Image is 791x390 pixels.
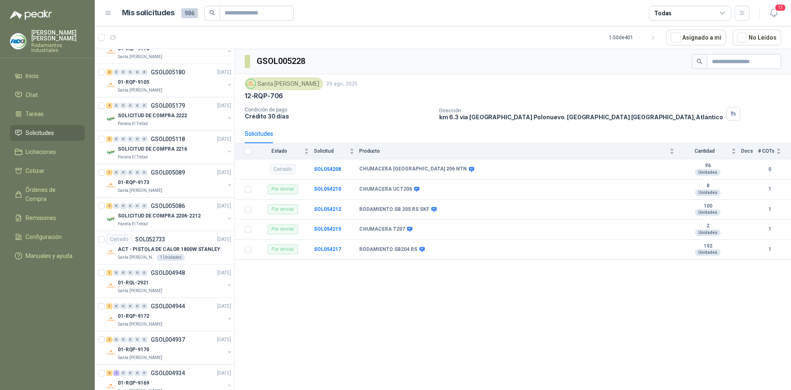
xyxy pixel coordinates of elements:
[120,303,126,309] div: 0
[270,164,295,174] div: Cerrado
[26,213,56,222] span: Remisiones
[151,69,185,75] p: GSOL005180
[141,337,147,343] div: 0
[359,166,467,173] b: CHUMACERA [GEOGRAPHIC_DATA] 206 NTN
[245,92,283,100] p: 12-RQP-706
[141,170,147,175] div: 0
[10,125,85,141] a: Solicitudes
[654,9,672,18] div: Todas
[120,136,126,142] div: 0
[120,170,126,175] div: 0
[10,10,52,20] img: Logo peakr
[118,246,220,253] p: ACT - PISTOLA DE CALOR 1800W STANLEY
[314,206,341,212] a: SOL054212
[741,143,758,159] th: Docs
[120,370,126,376] div: 0
[758,225,781,233] b: 1
[31,30,85,41] p: [PERSON_NAME] [PERSON_NAME]
[26,166,44,175] span: Cotizar
[106,337,112,343] div: 2
[695,209,721,216] div: Unidades
[217,202,231,210] p: [DATE]
[118,254,155,261] p: Santa [PERSON_NAME]
[118,54,162,60] p: Santa [PERSON_NAME]
[106,214,116,224] img: Company Logo
[106,168,233,194] a: 1 0 0 0 0 0 GSOL005089[DATE] Company Logo01-RQP-9173Santa [PERSON_NAME]
[217,102,231,110] p: [DATE]
[106,268,233,294] a: 1 0 0 0 0 0 GSOL004948[DATE] Company Logo01-RQL-2921Santa [PERSON_NAME]
[245,129,273,138] div: Solicitudes
[118,87,162,94] p: Santa [PERSON_NAME]
[758,165,781,173] b: 0
[106,47,116,57] img: Company Logo
[775,4,786,12] span: 17
[10,248,85,264] a: Manuales y ayuda
[217,269,231,277] p: [DATE]
[314,226,341,232] a: SOL054215
[113,103,119,109] div: 0
[439,108,723,113] p: Dirección
[10,163,85,179] a: Cotizar
[118,145,187,153] p: SOLICITUD DE COMPRA 2216
[127,270,133,276] div: 0
[151,337,185,343] p: GSOL004937
[118,279,149,287] p: 01-RQL-2921
[268,244,298,254] div: Por enviar
[26,128,54,137] span: Solicitudes
[106,80,116,90] img: Company Logo
[120,69,126,75] div: 0
[217,369,231,377] p: [DATE]
[95,231,234,265] a: CerradoSOL052733[DATE] Company LogoACT - PISTOLA DE CALOR 1800W STANLEYSanta [PERSON_NAME]1 Unidades
[106,136,112,142] div: 3
[758,143,791,159] th: # COTs
[113,136,119,142] div: 0
[758,206,781,213] b: 1
[106,134,233,161] a: 3 0 0 0 0 0 GSOL005118[DATE] Company LogoSOLICITUD DE COMPRA 2216Panela El Trébol
[113,170,119,175] div: 0
[679,143,741,159] th: Cantidad
[679,183,736,189] b: 8
[106,335,233,361] a: 2 0 0 0 0 0 GSOL004937[DATE] Company Logo01-RQP-9170Santa [PERSON_NAME]
[151,270,185,276] p: GSOL004948
[679,148,730,154] span: Cantidad
[134,203,140,209] div: 0
[118,321,162,328] p: Santa [PERSON_NAME]
[10,68,85,84] a: Inicio
[666,30,726,45] button: Asignado a mi
[113,337,119,343] div: 0
[118,379,149,387] p: 01-RQP-9169
[106,203,112,209] div: 2
[609,31,660,44] div: 1 - 50 de 401
[26,109,44,118] span: Tareas
[245,107,433,113] p: Condición de pago
[120,103,126,109] div: 0
[113,203,119,209] div: 0
[10,33,26,49] img: Company Logo
[359,143,679,159] th: Producto
[326,80,358,88] p: 29 ago, 2025
[134,170,140,175] div: 0
[245,113,433,120] p: Crédito 30 días
[151,303,185,309] p: GSOL004944
[106,114,116,124] img: Company Logo
[118,212,201,220] p: SOLICITUD DE COMPRA 2206-2212
[120,270,126,276] div: 0
[359,206,429,213] b: RODAMIENTO SB 205 RS SKF
[268,225,298,234] div: Por enviar
[141,203,147,209] div: 0
[695,169,721,176] div: Unidades
[122,7,175,19] h1: Mis solicitudes
[118,355,162,361] p: Santa [PERSON_NAME]
[217,169,231,177] p: [DATE]
[758,148,775,154] span: # COTs
[732,30,781,45] button: No Leídos
[127,136,133,142] div: 0
[314,186,341,192] a: SOL054210
[134,69,140,75] div: 0
[118,112,187,120] p: SOLICITUD DE COMPRA 2222
[10,229,85,245] a: Configuración
[439,113,723,121] p: km 6.3 via [GEOGRAPHIC_DATA] Polonuevo. [GEOGRAPHIC_DATA] [GEOGRAPHIC_DATA] , Atlántico
[217,336,231,344] p: [DATE]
